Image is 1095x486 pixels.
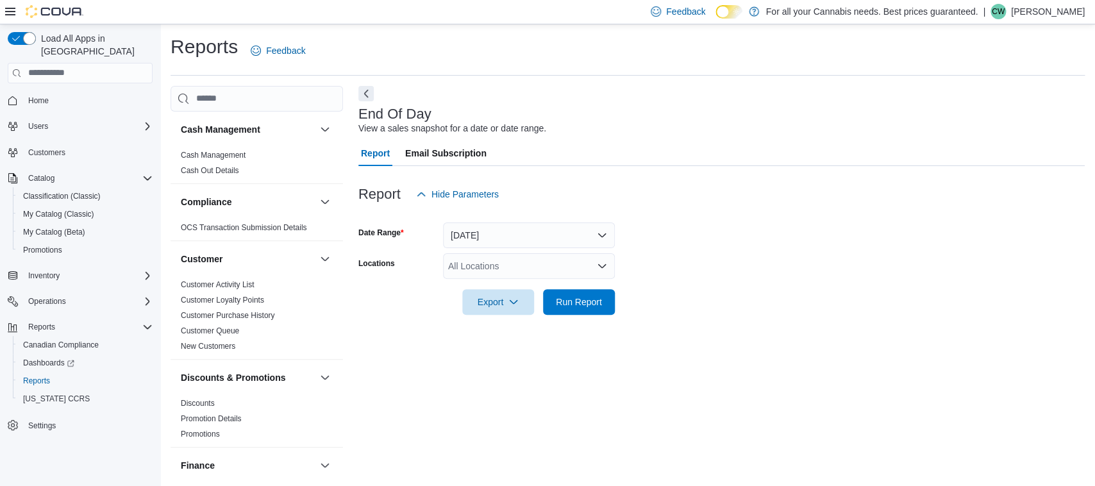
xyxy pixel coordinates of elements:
button: Discounts & Promotions [181,371,315,384]
span: Customer Queue [181,326,239,336]
span: Hide Parameters [431,188,499,201]
a: My Catalog (Classic) [18,206,99,222]
span: Operations [23,294,153,309]
div: Chris Wood [991,4,1006,19]
button: Cash Management [317,122,333,137]
a: Classification (Classic) [18,189,106,204]
button: Catalog [23,171,60,186]
span: Reports [23,376,50,386]
a: Home [23,93,54,108]
span: Inventory [23,268,153,283]
a: Feedback [246,38,310,63]
button: My Catalog (Classic) [13,205,158,223]
button: Discounts & Promotions [317,370,333,385]
button: Reports [3,318,158,336]
a: Cash Out Details [181,166,239,175]
span: Report [361,140,390,166]
span: Dashboards [18,355,153,371]
a: OCS Transaction Submission Details [181,223,307,232]
button: Promotions [13,241,158,259]
h3: Compliance [181,196,231,208]
button: Customer [317,251,333,267]
a: Reports [18,373,55,389]
span: Canadian Compliance [23,340,99,350]
span: Inventory [28,271,60,281]
span: Settings [28,421,56,431]
button: Settings [3,415,158,434]
span: Home [23,92,153,108]
a: Settings [23,418,61,433]
span: My Catalog (Classic) [18,206,153,222]
div: Discounts & Promotions [171,396,343,447]
span: Users [28,121,48,131]
button: Open list of options [597,261,607,271]
a: Dashboards [13,354,158,372]
button: Users [3,117,158,135]
span: Customer Activity List [181,280,255,290]
p: | [983,4,985,19]
span: My Catalog (Classic) [23,209,94,219]
button: Finance [181,459,315,472]
button: Hide Parameters [411,181,504,207]
div: Cash Management [171,147,343,183]
span: Operations [28,296,66,306]
a: New Customers [181,342,235,351]
span: Cash Management [181,150,246,160]
span: Reports [23,319,153,335]
span: Classification (Classic) [18,189,153,204]
div: Customer [171,277,343,359]
span: Cash Out Details [181,165,239,176]
a: Customer Queue [181,326,239,335]
button: Canadian Compliance [13,336,158,354]
span: Reports [18,373,153,389]
button: Customer [181,253,315,265]
h3: Customer [181,253,222,265]
a: Customer Loyalty Points [181,296,264,305]
span: Discounts [181,398,215,408]
h1: Reports [171,34,238,60]
button: Operations [23,294,71,309]
span: Catalog [23,171,153,186]
button: Reports [23,319,60,335]
span: Home [28,96,49,106]
button: Home [3,91,158,110]
span: Promotion Details [181,414,242,424]
img: Cova [26,5,83,18]
label: Date Range [358,228,404,238]
span: Customers [23,144,153,160]
span: Dashboards [23,358,74,368]
span: Customer Purchase History [181,310,275,321]
span: Promotions [181,429,220,439]
button: Customers [3,143,158,162]
nav: Complex example [8,86,153,468]
p: For all your Cannabis needs. Best prices guaranteed. [765,4,978,19]
div: View a sales snapshot for a date or date range. [358,122,546,135]
label: Locations [358,258,395,269]
span: Customer Loyalty Points [181,295,264,305]
span: Run Report [556,296,602,308]
a: [US_STATE] CCRS [18,391,95,406]
button: Compliance [181,196,315,208]
span: Export [470,289,526,315]
a: Customer Activity List [181,280,255,289]
div: Compliance [171,220,343,240]
a: Cash Management [181,151,246,160]
button: Inventory [23,268,65,283]
a: Promotions [181,430,220,439]
span: Promotions [23,245,62,255]
input: Dark Mode [715,5,742,19]
button: Inventory [3,267,158,285]
button: My Catalog (Beta) [13,223,158,241]
span: [US_STATE] CCRS [23,394,90,404]
h3: Report [358,187,401,202]
h3: Finance [181,459,215,472]
h3: Cash Management [181,123,260,136]
button: Catalog [3,169,158,187]
button: Run Report [543,289,615,315]
h3: End Of Day [358,106,431,122]
span: Reports [28,322,55,332]
button: Users [23,119,53,134]
span: Classification (Classic) [23,191,101,201]
button: Classification (Classic) [13,187,158,205]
